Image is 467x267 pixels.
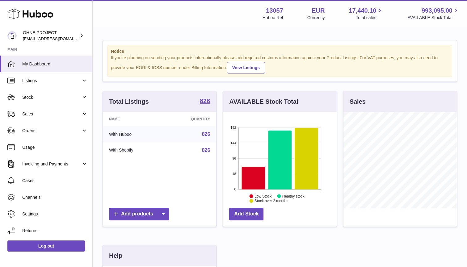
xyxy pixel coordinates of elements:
[312,6,325,15] strong: EUR
[111,55,449,73] div: If you're planning on sending your products internationally please add required customs informati...
[202,148,210,153] a: 826
[350,98,366,106] h3: Sales
[111,48,449,54] strong: Notice
[109,98,149,106] h3: Total Listings
[407,15,460,21] span: AVAILABLE Stock Total
[307,15,325,21] div: Currency
[22,61,88,67] span: My Dashboard
[109,252,122,260] h3: Help
[255,194,272,198] text: Low Stock
[22,194,88,200] span: Channels
[349,6,383,21] a: 17,440.10 Total sales
[233,172,236,176] text: 48
[103,112,164,126] th: Name
[255,199,288,203] text: Stock over 2 months
[7,240,85,252] a: Log out
[22,94,81,100] span: Stock
[229,98,298,106] h3: AVAILABLE Stock Total
[227,62,265,73] a: View Listings
[200,98,210,104] strong: 826
[23,30,78,42] div: OHNE PROJECT
[22,228,88,234] span: Returns
[202,131,210,137] a: 826
[22,178,88,184] span: Cases
[422,6,452,15] span: 993,095.00
[22,78,81,84] span: Listings
[7,31,17,40] img: support@ohneproject.com
[233,156,236,160] text: 96
[22,128,81,134] span: Orders
[356,15,383,21] span: Total sales
[164,112,216,126] th: Quantity
[109,208,169,220] a: Add products
[200,98,210,105] a: 826
[103,126,164,142] td: With Huboo
[407,6,460,21] a: 993,095.00 AVAILABLE Stock Total
[22,144,88,150] span: Usage
[266,6,283,15] strong: 13057
[229,208,263,220] a: Add Stock
[230,141,236,145] text: 144
[263,15,283,21] div: Huboo Ref
[230,126,236,129] text: 192
[22,211,88,217] span: Settings
[282,194,305,198] text: Healthy stock
[234,187,236,191] text: 0
[22,161,81,167] span: Invoicing and Payments
[349,6,376,15] span: 17,440.10
[103,142,164,158] td: With Shopify
[23,36,91,41] span: [EMAIL_ADDRESS][DOMAIN_NAME]
[22,111,81,117] span: Sales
